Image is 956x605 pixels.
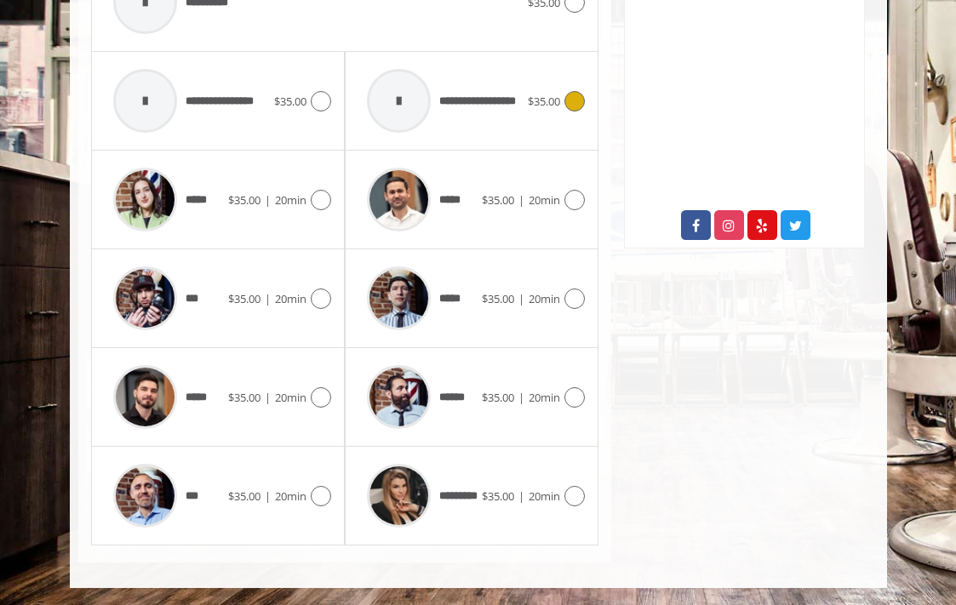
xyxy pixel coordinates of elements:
[482,192,514,208] span: $35.00
[529,192,560,208] span: 20min
[275,192,306,208] span: 20min
[528,94,560,109] span: $35.00
[265,291,271,306] span: |
[228,488,260,504] span: $35.00
[265,192,271,208] span: |
[482,488,514,504] span: $35.00
[518,291,524,306] span: |
[529,390,560,405] span: 20min
[228,390,260,405] span: $35.00
[275,390,306,405] span: 20min
[529,291,560,306] span: 20min
[228,192,260,208] span: $35.00
[529,488,560,504] span: 20min
[265,488,271,504] span: |
[518,192,524,208] span: |
[265,390,271,405] span: |
[275,488,306,504] span: 20min
[482,291,514,306] span: $35.00
[228,291,260,306] span: $35.00
[274,94,306,109] span: $35.00
[518,488,524,504] span: |
[275,291,306,306] span: 20min
[482,390,514,405] span: $35.00
[518,390,524,405] span: |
